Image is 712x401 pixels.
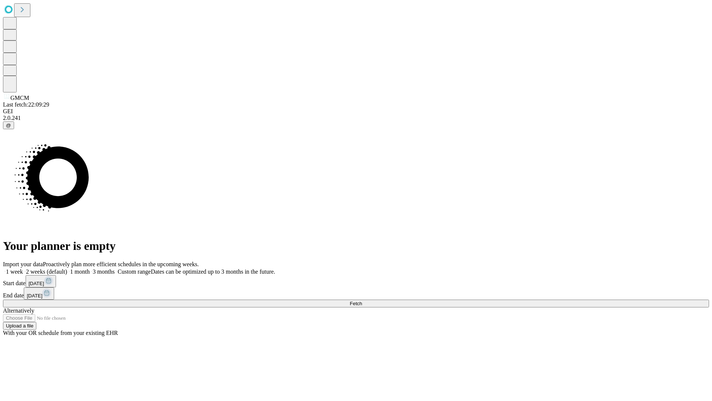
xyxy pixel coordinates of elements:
[3,275,709,287] div: Start date
[3,121,14,129] button: @
[3,101,49,108] span: Last fetch: 22:09:29
[43,261,199,267] span: Proactively plan more efficient schedules in the upcoming weeks.
[350,301,362,306] span: Fetch
[3,108,709,115] div: GEI
[3,287,709,300] div: End date
[70,268,90,275] span: 1 month
[151,268,275,275] span: Dates can be optimized up to 3 months in the future.
[24,287,54,300] button: [DATE]
[3,115,709,121] div: 2.0.241
[26,275,56,287] button: [DATE]
[3,300,709,307] button: Fetch
[27,293,42,299] span: [DATE]
[3,261,43,267] span: Import your data
[3,307,34,314] span: Alternatively
[3,239,709,253] h1: Your planner is empty
[93,268,115,275] span: 3 months
[3,322,36,330] button: Upload a file
[26,268,67,275] span: 2 weeks (default)
[6,268,23,275] span: 1 week
[29,281,44,286] span: [DATE]
[10,95,29,101] span: GMCM
[118,268,151,275] span: Custom range
[3,330,118,336] span: With your OR schedule from your existing EHR
[6,123,11,128] span: @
